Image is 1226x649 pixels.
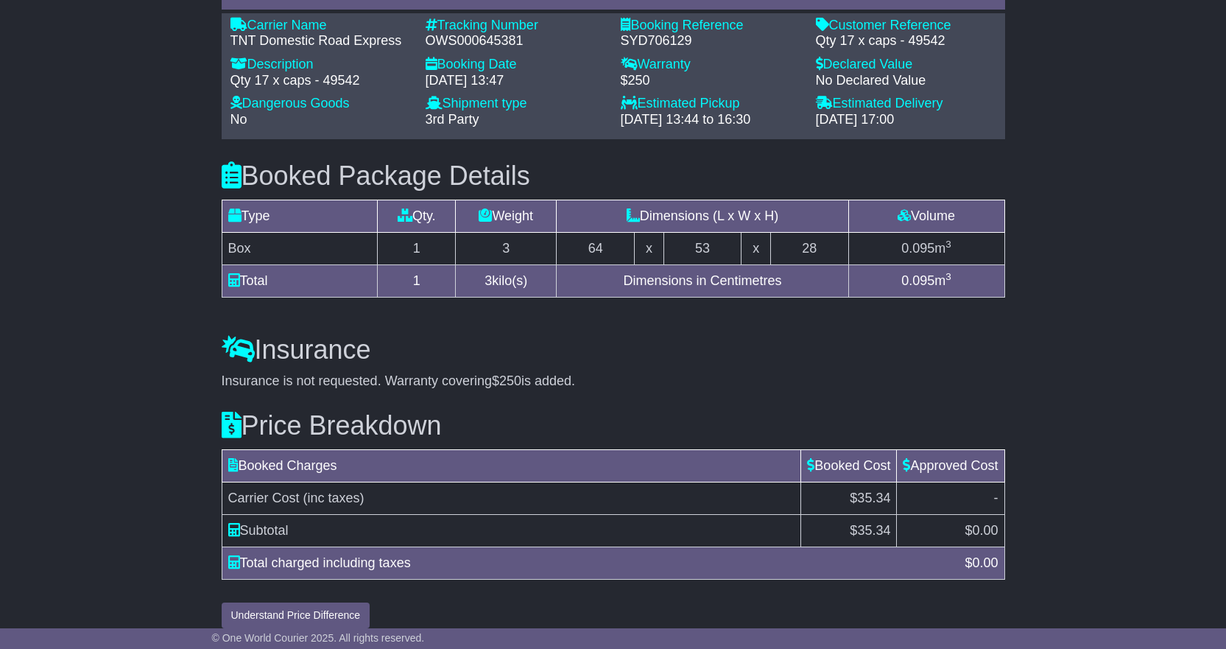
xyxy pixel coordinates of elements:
span: 35.34 [857,523,890,538]
div: [DATE] 13:44 to 16:30 [621,112,801,128]
span: $35.34 [850,491,890,505]
td: Dimensions (L x W x H) [557,200,848,233]
span: Carrier Cost [228,491,300,505]
div: Warranty [621,57,801,73]
div: [DATE] 13:47 [426,73,606,89]
div: No Declared Value [816,73,996,89]
span: - [994,491,998,505]
div: SYD706129 [621,33,801,49]
td: Volume [848,200,1004,233]
span: 0.00 [972,523,998,538]
span: (inc taxes) [303,491,364,505]
td: 1 [378,233,456,265]
div: Estimated Pickup [621,96,801,112]
div: [DATE] 17:00 [816,112,996,128]
span: 0.095 [901,273,934,288]
span: 0.095 [901,241,934,256]
div: TNT Domestic Road Express [230,33,411,49]
div: Shipment type [426,96,606,112]
span: 3 [485,273,492,288]
div: Dangerous Goods [230,96,411,112]
td: $ [897,514,1004,547]
td: $ [801,514,897,547]
div: Qty 17 x caps - 49542 [816,33,996,49]
td: 28 [770,233,848,265]
div: Customer Reference [816,18,996,34]
div: Carrier Name [230,18,411,34]
sup: 3 [945,239,951,250]
div: Declared Value [816,57,996,73]
div: $250 [621,73,801,89]
span: 0.00 [972,555,998,570]
td: Booked Charges [222,449,801,482]
span: $250 [492,373,521,388]
div: $ [957,553,1005,573]
div: Insurance is not requested. Warranty covering is added. [222,373,1005,390]
td: m [848,233,1004,265]
td: m [848,265,1004,298]
div: Tracking Number [426,18,606,34]
span: 3rd Party [426,112,479,127]
td: Weight [456,200,557,233]
span: © One World Courier 2025. All rights reserved. [212,632,425,644]
div: Estimated Delivery [816,96,996,112]
h3: Booked Package Details [222,161,1005,191]
div: OWS000645381 [426,33,606,49]
td: x [635,233,663,265]
button: Understand Price Difference [222,603,370,628]
sup: 3 [945,271,951,282]
td: Total [222,265,378,298]
td: Approved Cost [897,449,1004,482]
span: No [230,112,247,127]
td: kilo(s) [456,265,557,298]
td: Type [222,200,378,233]
td: 53 [663,233,741,265]
div: Booking Date [426,57,606,73]
td: 3 [456,233,557,265]
td: Box [222,233,378,265]
h3: Insurance [222,335,1005,365]
div: Booking Reference [621,18,801,34]
div: Qty 17 x caps - 49542 [230,73,411,89]
td: Qty. [378,200,456,233]
div: Description [230,57,411,73]
td: Subtotal [222,514,801,547]
td: Booked Cost [801,449,897,482]
td: 64 [557,233,635,265]
td: 1 [378,265,456,298]
td: x [741,233,770,265]
td: Dimensions in Centimetres [557,265,848,298]
div: Total charged including taxes [221,553,958,573]
h3: Price Breakdown [222,411,1005,441]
